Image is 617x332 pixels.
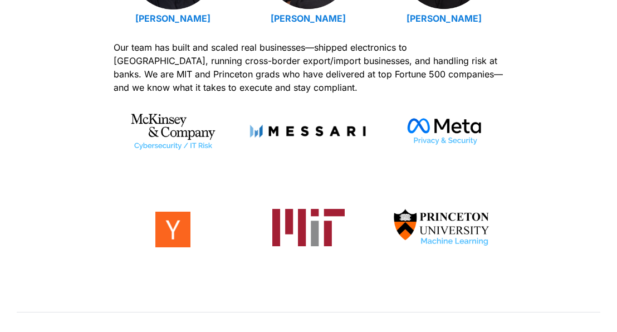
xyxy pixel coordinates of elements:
[135,13,210,24] a: [PERSON_NAME]
[407,13,482,24] a: [PERSON_NAME]
[271,13,346,24] a: [PERSON_NAME]
[114,42,506,93] span: Our team has built and scaled real businesses—shipped electronics to [GEOGRAPHIC_DATA], running c...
